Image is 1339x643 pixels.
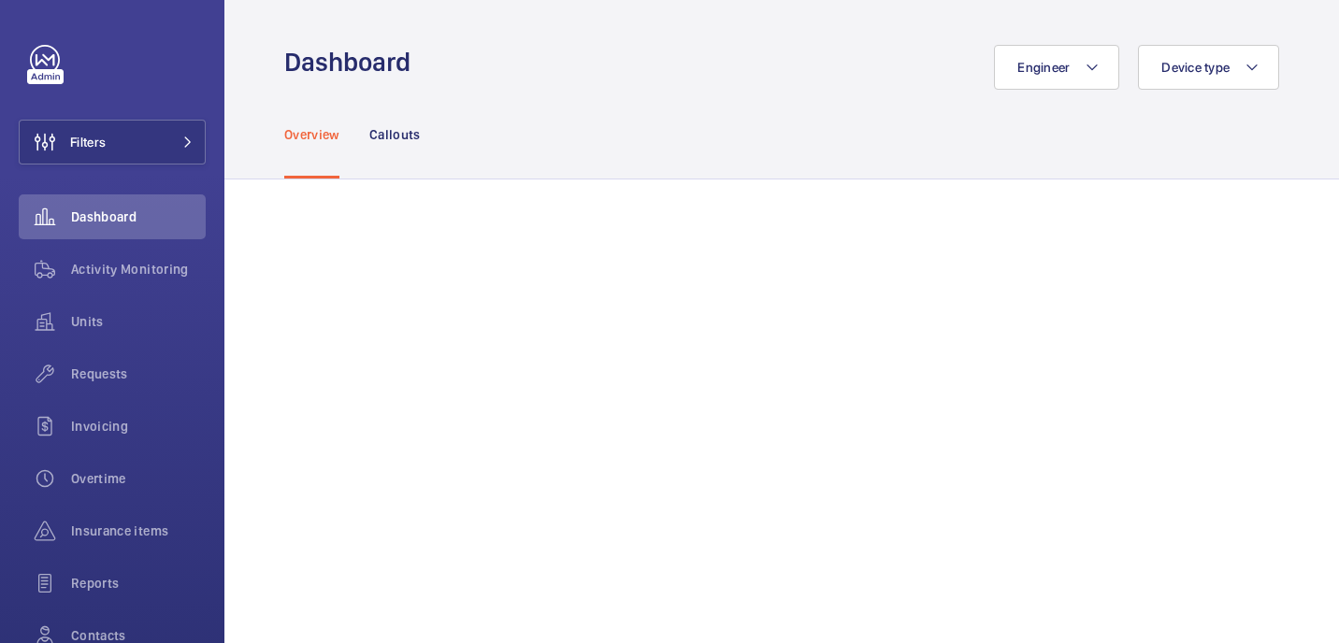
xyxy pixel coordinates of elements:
[994,45,1119,90] button: Engineer
[369,125,421,144] p: Callouts
[71,312,206,331] span: Units
[284,125,339,144] p: Overview
[71,207,206,226] span: Dashboard
[71,522,206,540] span: Insurance items
[19,120,206,164] button: Filters
[284,45,422,79] h1: Dashboard
[1017,60,1070,75] span: Engineer
[70,133,106,151] span: Filters
[1138,45,1279,90] button: Device type
[71,574,206,593] span: Reports
[71,469,206,488] span: Overtime
[71,364,206,383] span: Requests
[1161,60,1230,75] span: Device type
[71,417,206,436] span: Invoicing
[71,260,206,279] span: Activity Monitoring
